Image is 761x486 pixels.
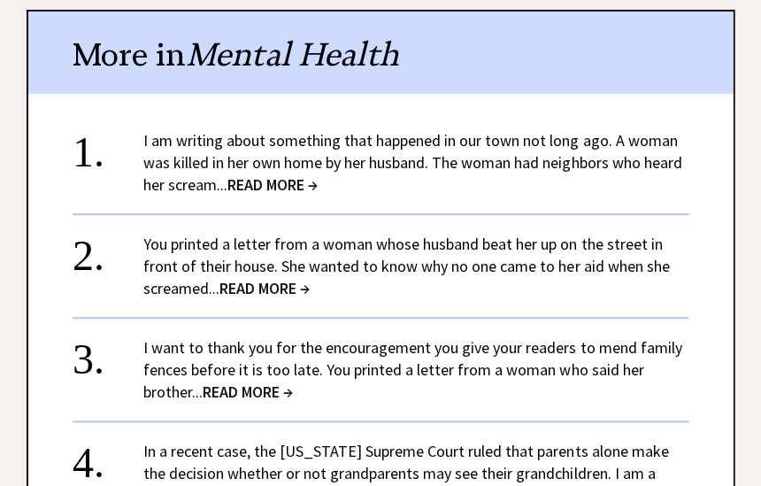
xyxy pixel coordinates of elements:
div: 1. [73,129,143,162]
a: I am writing about something that happened in our town not long ago. A woman was killed in her ow... [143,130,681,195]
div: More in [28,12,733,94]
div: 4. [73,440,143,473]
span: READ MORE → [219,278,310,298]
span: Mental Health [186,35,399,74]
span: READ MORE → [203,382,293,402]
span: READ MORE → [227,174,318,195]
a: I want to thank you for the encouragement you give your readers to mend family fences before it i... [143,337,681,402]
div: 2. [73,233,143,266]
a: You printed a letter from a woman whose husband beat her up on the street in front of their house... [143,234,669,298]
div: 3. [73,336,143,369]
